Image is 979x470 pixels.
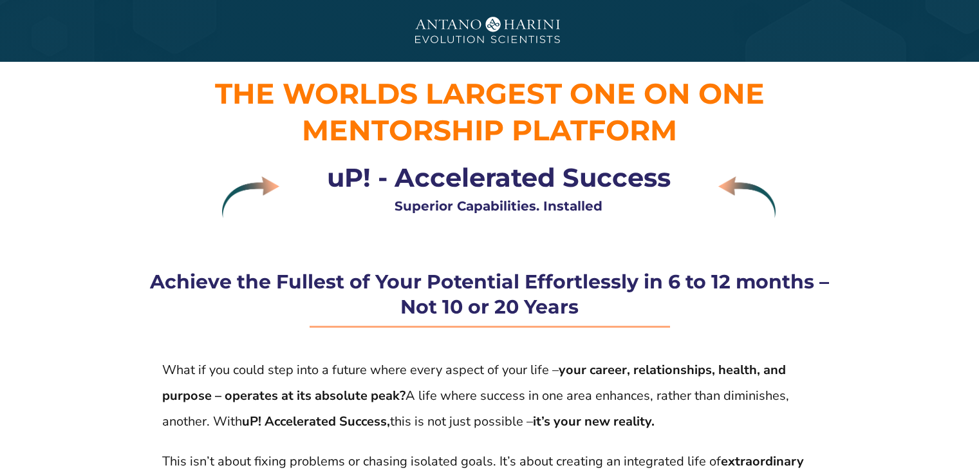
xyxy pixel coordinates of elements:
[329,113,677,147] span: entorship Platform
[162,357,817,435] p: What if you could step into a future where every aspect of your life – A life where success in on...
[215,76,765,147] span: THE WORLDS LARGEST ONE ON ONE M
[533,413,655,430] strong: it’s your new reality.
[222,176,279,218] img: Layer 9
[150,270,829,319] strong: Achieve the Fullest of Your Potential Effortlessly in 6 to 12 months – Not 10 or 20 Years
[393,7,586,55] img: A&H_Ev png
[327,162,671,193] strong: uP! - Accelerated Success
[395,198,602,214] strong: Superior Capabilities. Installed
[718,176,776,218] img: Layer 9 copy
[242,413,390,430] strong: uP! Accelerated Success,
